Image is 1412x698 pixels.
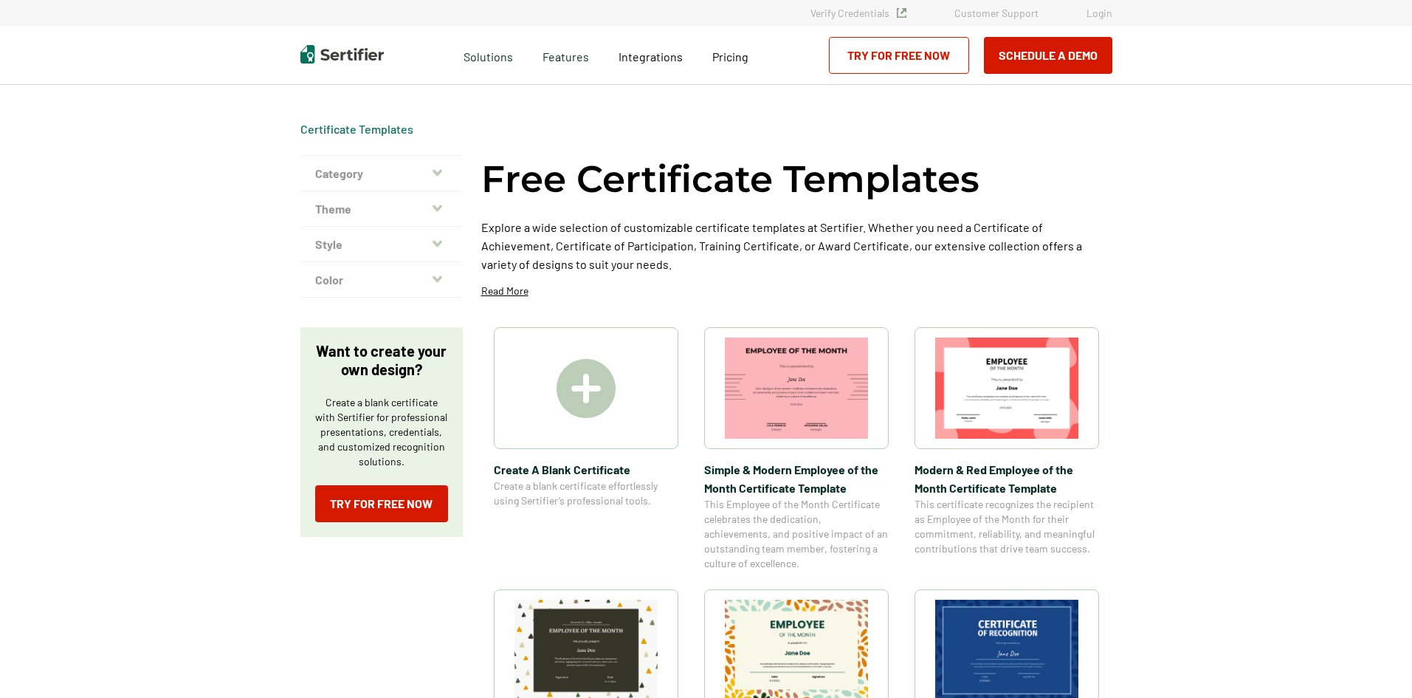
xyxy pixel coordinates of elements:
[915,327,1099,571] a: Modern & Red Employee of the Month Certificate TemplateModern & Red Employee of the Month Certifi...
[915,460,1099,497] span: Modern & Red Employee of the Month Certificate Template
[481,155,979,203] h1: Free Certificate Templates
[494,460,678,479] span: Create A Blank Certificate
[954,7,1039,19] a: Customer Support
[712,49,748,64] span: Pricing
[725,338,868,439] img: Simple & Modern Employee of the Month Certificate Template
[704,497,889,571] span: This Employee of the Month Certificate celebrates the dedication, achievements, and positive impa...
[897,8,906,18] img: Verified
[481,218,1112,273] p: Explore a wide selection of customizable certificate templates at Sertifier. Whether you need a C...
[300,156,463,191] button: Category
[1086,7,1112,19] a: Login
[315,485,448,522] a: Try for Free Now
[704,327,889,571] a: Simple & Modern Employee of the Month Certificate TemplateSimple & Modern Employee of the Month C...
[315,342,448,379] p: Want to create your own design?
[464,46,513,64] span: Solutions
[481,284,528,298] p: Read More
[810,7,906,19] a: Verify Credentials
[619,49,683,64] span: Integrations
[619,46,683,64] a: Integrations
[829,37,969,74] a: Try for Free Now
[915,497,1099,556] span: This certificate recognizes the recipient as Employee of the Month for their commitment, reliabil...
[712,46,748,64] a: Pricing
[704,460,889,497] span: Simple & Modern Employee of the Month Certificate Template
[935,338,1078,439] img: Modern & Red Employee of the Month Certificate Template
[300,122,413,137] div: Breadcrumb
[300,122,413,136] a: Certificate Templates
[300,191,463,227] button: Theme
[300,227,463,262] button: Style
[543,46,589,64] span: Features
[300,45,384,64] img: Sertifier | Digital Credentialing Platform
[494,479,678,508] span: Create a blank certificate effortlessly using Sertifier’s professional tools.
[557,359,616,418] img: Create A Blank Certificate
[300,262,463,298] button: Color
[315,395,448,469] p: Create a blank certificate with Sertifier for professional presentations, credentials, and custom...
[300,122,413,137] span: Certificate Templates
